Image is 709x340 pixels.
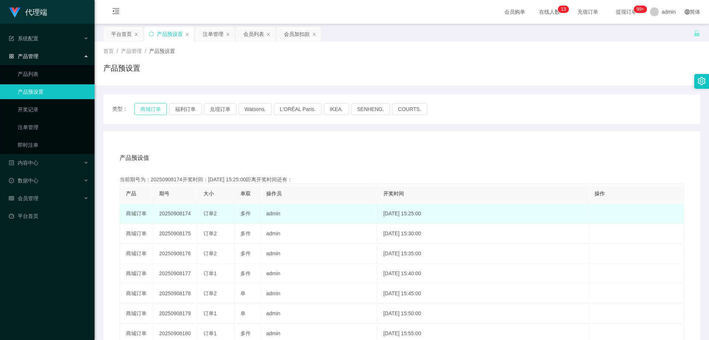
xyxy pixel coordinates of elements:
div: 当前期号为：20250908174开奖时间：[DATE] 15:25:00距离开奖时间还有： [120,176,684,184]
button: 商城订单 [134,103,167,115]
a: 产品预设置 [18,84,89,99]
span: 充值订单 [574,9,602,14]
td: 商城订单 [120,204,153,224]
sup: 13 [558,6,569,13]
span: 产品管理 [121,48,142,54]
span: 操作员 [266,191,282,196]
i: 图标: sync [149,31,154,37]
td: 商城订单 [120,284,153,304]
i: 图标: close [312,32,316,37]
td: admin [260,204,377,224]
td: [DATE] 15:50:00 [377,304,589,324]
i: 图标: setting [698,77,706,85]
p: 3 [564,6,566,13]
i: 图标: appstore-o [9,54,14,59]
span: 首页 [103,48,114,54]
span: 期号 [159,191,169,196]
td: [DATE] 15:30:00 [377,224,589,244]
span: 订单2 [203,290,217,296]
button: COURTS. [392,103,427,115]
i: 图标: close [226,32,230,37]
span: / [117,48,118,54]
span: 多件 [240,250,251,256]
td: [DATE] 15:45:00 [377,284,589,304]
td: 商城订单 [120,304,153,324]
span: 单 [240,290,246,296]
i: 图标: table [9,196,14,201]
i: 图标: global [685,9,690,14]
a: 即时注单 [18,138,89,152]
i: 图标: close [266,32,271,37]
span: 大小 [203,191,214,196]
span: 订单1 [203,310,217,316]
a: 代理端 [9,9,47,15]
span: 产品 [126,191,136,196]
span: 单双 [240,191,251,196]
td: admin [260,284,377,304]
button: IKEA. [324,103,349,115]
i: 图标: menu-fold [103,0,129,24]
td: admin [260,304,377,324]
td: admin [260,264,377,284]
span: / [145,48,146,54]
span: 开奖时间 [383,191,404,196]
td: 20250908179 [153,304,198,324]
div: 注单管理 [203,27,223,41]
i: 图标: check-circle-o [9,178,14,183]
button: SENHENG. [351,103,390,115]
i: 图标: close [134,32,138,37]
a: 注单管理 [18,120,89,135]
button: Watsons. [239,103,272,115]
span: 系统配置 [9,36,38,41]
span: 订单1 [203,330,217,336]
td: [DATE] 15:25:00 [377,204,589,224]
h1: 代理端 [25,0,47,24]
button: 福利订单 [169,103,202,115]
span: 内容中心 [9,160,38,166]
span: 订单2 [203,211,217,216]
span: 订单1 [203,270,217,276]
button: 兑现订单 [204,103,236,115]
a: 图标: dashboard平台首页 [9,209,89,223]
i: 图标: profile [9,160,14,165]
td: admin [260,244,377,264]
td: 20250908174 [153,204,198,224]
i: 图标: unlock [693,30,700,37]
td: 20250908176 [153,244,198,264]
span: 提现订单 [612,9,640,14]
span: 会员管理 [9,195,38,201]
div: 平台首页 [111,27,132,41]
span: 产品预设置 [149,48,175,54]
span: 多件 [240,211,251,216]
sup: 1111 [634,6,647,13]
span: 在线人数 [535,9,564,14]
span: 订单2 [203,230,217,236]
span: 产品管理 [9,53,38,59]
span: 产品预设值 [120,154,149,162]
span: 数据中心 [9,178,38,184]
td: 20250908175 [153,224,198,244]
td: 商城订单 [120,244,153,264]
td: [DATE] 15:35:00 [377,244,589,264]
div: 会员加扣款 [284,27,310,41]
h1: 产品预设置 [103,63,140,74]
td: 20250908177 [153,264,198,284]
button: L'ORÉAL Paris. [274,103,322,115]
td: admin [260,224,377,244]
span: 单 [240,310,246,316]
a: 开奖记录 [18,102,89,117]
div: 产品预设置 [157,27,183,41]
span: 操作 [595,191,605,196]
i: 图标: close [185,32,189,37]
span: 类型： [112,103,134,115]
i: 图标: form [9,36,14,41]
span: 多件 [240,270,251,276]
p: 1 [561,6,564,13]
img: logo.9652507e.png [9,7,21,18]
td: 20250908178 [153,284,198,304]
a: 产品列表 [18,67,89,81]
span: 多件 [240,330,251,336]
span: 多件 [240,230,251,236]
td: 商城订单 [120,264,153,284]
td: [DATE] 15:40:00 [377,264,589,284]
